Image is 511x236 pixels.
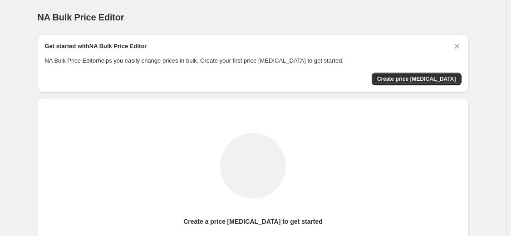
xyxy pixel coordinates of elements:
[38,12,124,22] span: NA Bulk Price Editor
[377,75,456,83] span: Create price [MEDICAL_DATA]
[45,42,147,51] h2: Get started with NA Bulk Price Editor
[452,42,462,51] button: Dismiss card
[183,217,323,226] p: Create a price [MEDICAL_DATA] to get started
[372,73,462,85] button: Create price change job
[45,56,462,65] p: NA Bulk Price Editor helps you easily change prices in bulk. Create your first price [MEDICAL_DAT...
